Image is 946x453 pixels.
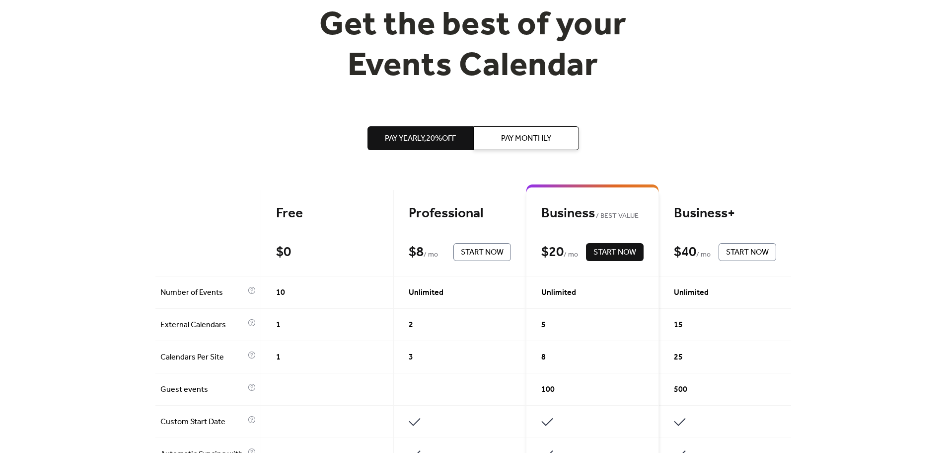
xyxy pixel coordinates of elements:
span: 25 [674,352,683,363]
div: $ 40 [674,244,696,261]
span: 8 [541,352,546,363]
div: Business [541,205,644,222]
h1: Get the best of your Events Calendar [283,5,664,87]
button: Pay Yearly,20%off [367,126,473,150]
span: Unlimited [541,287,576,299]
span: 2 [409,319,413,331]
button: Start Now [453,243,511,261]
span: Pay Yearly, 20% off [385,133,456,145]
button: Start Now [719,243,776,261]
div: Business+ [674,205,776,222]
div: $ 20 [541,244,564,261]
span: Pay Monthly [501,133,551,145]
button: Pay Monthly [473,126,579,150]
span: 1 [276,352,281,363]
span: 5 [541,319,546,331]
div: Free [276,205,378,222]
span: Unlimited [674,287,709,299]
span: 3 [409,352,413,363]
span: Unlimited [409,287,443,299]
div: $ 0 [276,244,291,261]
button: Start Now [586,243,644,261]
span: Number of Events [160,287,245,299]
span: / mo [424,249,438,261]
span: / mo [696,249,711,261]
div: $ 8 [409,244,424,261]
span: 500 [674,384,687,396]
span: External Calendars [160,319,245,331]
span: Start Now [593,247,636,259]
span: Calendars Per Site [160,352,245,363]
span: Start Now [726,247,769,259]
span: / mo [564,249,578,261]
span: Guest events [160,384,245,396]
span: 10 [276,287,285,299]
span: 1 [276,319,281,331]
span: BEST VALUE [595,210,639,222]
span: Start Now [461,247,504,259]
span: 100 [541,384,555,396]
div: Professional [409,205,511,222]
span: 15 [674,319,683,331]
span: Custom Start Date [160,416,245,428]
